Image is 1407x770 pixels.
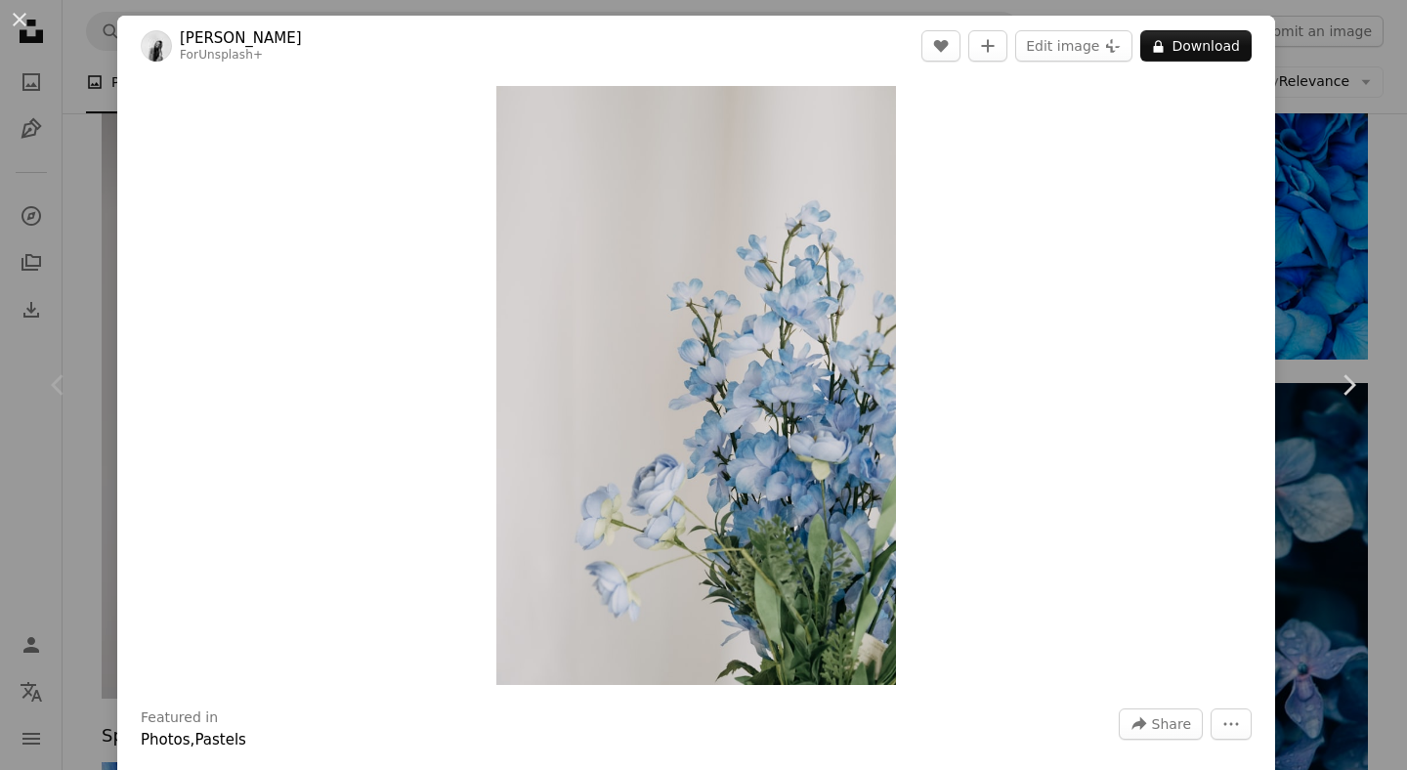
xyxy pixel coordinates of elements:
[141,708,218,728] h3: Featured in
[180,48,302,64] div: For
[198,48,263,62] a: Unsplash+
[1140,30,1252,62] button: Download
[1211,708,1252,740] button: More Actions
[968,30,1007,62] button: Add to Collection
[141,30,172,62] img: Go to Mathilde Langevin's profile
[1015,30,1132,62] button: Edit image
[496,86,896,685] button: Zoom in on this image
[1152,709,1191,739] span: Share
[496,86,896,685] img: a vase filled with blue flowers on top of a table
[194,731,245,749] a: Pastels
[191,731,195,749] span: ,
[921,30,960,62] button: Like
[1290,291,1407,479] a: Next
[1119,708,1203,740] button: Share this image
[180,28,302,48] a: [PERSON_NAME]
[141,731,191,749] a: Photos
